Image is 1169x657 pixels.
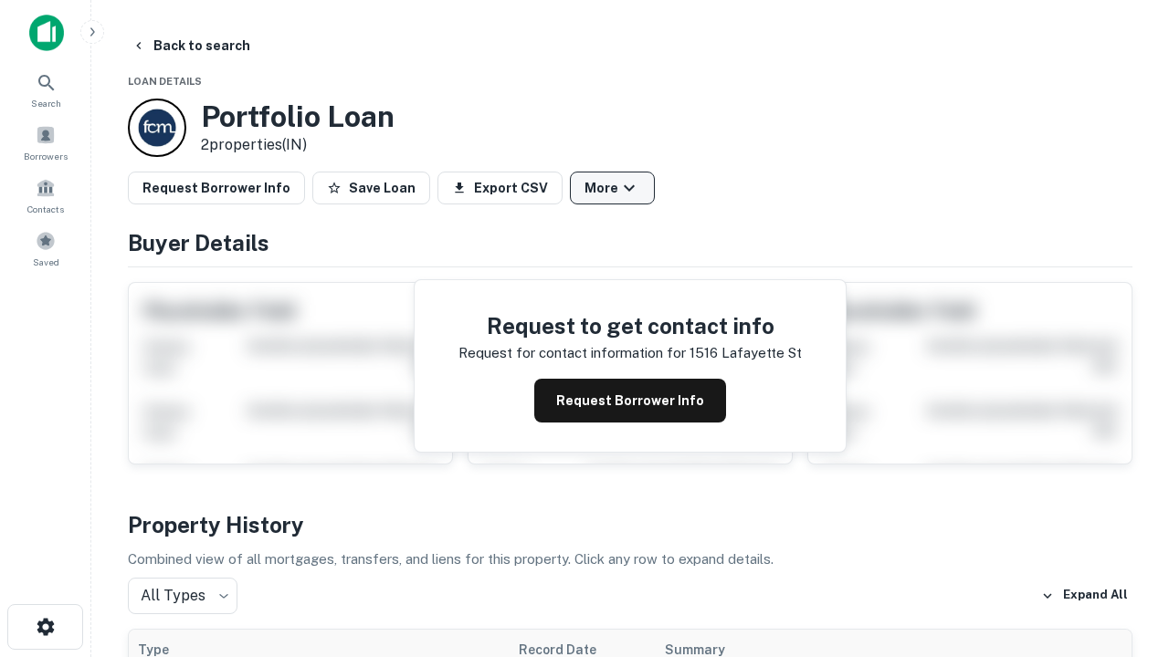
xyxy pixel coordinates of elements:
h4: Property History [128,508,1132,541]
img: capitalize-icon.png [29,15,64,51]
a: Contacts [5,171,86,220]
p: Request for contact information for [458,342,686,364]
span: Borrowers [24,149,68,163]
h4: Request to get contact info [458,309,802,342]
button: More [570,172,655,204]
p: 1516 lafayette st [690,342,802,364]
button: Export CSV [437,172,563,204]
button: Expand All [1037,582,1132,610]
span: Search [31,96,61,110]
button: Back to search [124,29,258,62]
a: Search [5,65,86,114]
span: Saved [33,255,59,269]
div: All Types [128,578,237,614]
a: Saved [5,224,86,273]
iframe: Chat Widget [1078,511,1169,599]
a: Borrowers [5,118,86,167]
h3: Portfolio Loan [201,99,395,134]
p: Combined view of all mortgages, transfers, and liens for this property. Click any row to expand d... [128,548,1132,570]
h4: Buyer Details [128,226,1132,259]
button: Request Borrower Info [534,379,726,422]
p: 2 properties (IN) [201,134,395,156]
button: Request Borrower Info [128,172,305,204]
button: Save Loan [312,172,430,204]
span: Loan Details [128,76,202,87]
span: Contacts [27,202,64,216]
